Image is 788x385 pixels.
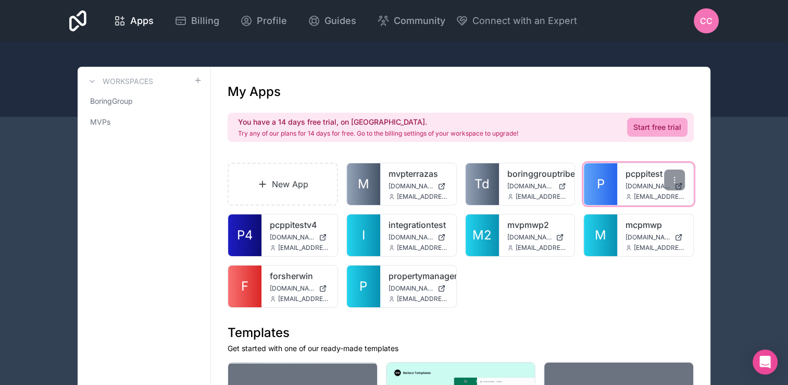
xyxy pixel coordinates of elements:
[507,233,552,242] span: [DOMAIN_NAME]
[389,219,448,231] a: integrationtest
[516,244,567,252] span: [EMAIL_ADDRESS][DOMAIN_NAME]
[241,278,248,295] span: F
[389,182,433,190] span: [DOMAIN_NAME]
[347,266,380,307] a: P
[466,214,499,256] a: M2
[507,233,567,242] a: [DOMAIN_NAME]
[270,284,315,293] span: [DOMAIN_NAME]
[626,233,670,242] span: [DOMAIN_NAME]
[103,76,153,87] h3: Workspaces
[270,270,329,282] a: forsherwin
[228,266,261,307] a: F
[86,75,153,88] a: Workspaces
[166,9,228,32] a: Billing
[397,244,448,252] span: [EMAIL_ADDRESS][DOMAIN_NAME]
[634,244,685,252] span: [EMAIL_ADDRESS][DOMAIN_NAME]
[359,278,367,295] span: P
[507,167,567,180] a: boringgrouptribeca
[232,9,295,32] a: Profile
[362,227,365,244] span: I
[516,192,567,201] span: [EMAIL_ADDRESS][DOMAIN_NAME]
[347,214,380,256] a: I
[270,284,329,293] a: [DOMAIN_NAME]
[237,227,253,244] span: P4
[228,163,338,206] a: New App
[456,14,577,28] button: Connect with an Expert
[389,284,433,293] span: [DOMAIN_NAME]
[299,9,365,32] a: Guides
[472,227,492,244] span: M2
[238,129,518,138] p: Try any of our plans for 14 days for free. Go to the billing settings of your workspace to upgrade!
[627,118,687,137] a: Start free trial
[634,192,685,201] span: [EMAIL_ADDRESS][DOMAIN_NAME]
[753,350,778,375] div: Open Intercom Messenger
[700,15,712,27] span: CC
[270,219,329,231] a: pcppitestv4
[389,284,448,293] a: [DOMAIN_NAME]
[626,182,685,190] a: [DOMAIN_NAME]
[257,14,287,28] span: Profile
[130,14,154,28] span: Apps
[584,214,617,256] a: M
[507,219,567,231] a: mvpmwp2
[466,163,499,205] a: Td
[507,182,555,190] span: [DOMAIN_NAME]
[228,214,261,256] a: P4
[507,182,567,190] a: [DOMAIN_NAME]
[358,176,369,192] span: M
[626,219,685,231] a: mcpmwp
[270,233,315,242] span: [DOMAIN_NAME]
[626,182,670,190] span: [DOMAIN_NAME]
[584,163,617,205] a: P
[389,233,448,242] a: [DOMAIN_NAME]
[228,324,694,341] h1: Templates
[389,167,448,180] a: mvpterrazas
[389,233,433,242] span: [DOMAIN_NAME]
[397,295,448,303] span: [EMAIL_ADDRESS][DOMAIN_NAME]
[90,96,133,106] span: BoringGroup
[228,83,281,100] h1: My Apps
[278,295,329,303] span: [EMAIL_ADDRESS][DOMAIN_NAME]
[90,117,110,127] span: MVPs
[474,176,490,192] span: Td
[369,9,454,32] a: Community
[389,270,448,282] a: propertymanagementssssssss
[228,343,694,354] p: Get started with one of our ready-made templates
[278,244,329,252] span: [EMAIL_ADDRESS][DOMAIN_NAME]
[389,182,448,190] a: [DOMAIN_NAME]
[270,233,329,242] a: [DOMAIN_NAME]
[238,117,518,127] h2: You have a 14 days free trial, on [GEOGRAPHIC_DATA].
[86,113,202,131] a: MVPs
[597,176,605,192] span: P
[472,14,577,28] span: Connect with an Expert
[347,163,380,205] a: M
[626,167,685,180] a: pcppitest
[595,227,606,244] span: M
[626,233,685,242] a: [DOMAIN_NAME]
[394,14,445,28] span: Community
[324,14,356,28] span: Guides
[191,14,219,28] span: Billing
[397,192,448,201] span: [EMAIL_ADDRESS][DOMAIN_NAME]
[86,92,202,111] a: BoringGroup
[105,9,162,32] a: Apps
